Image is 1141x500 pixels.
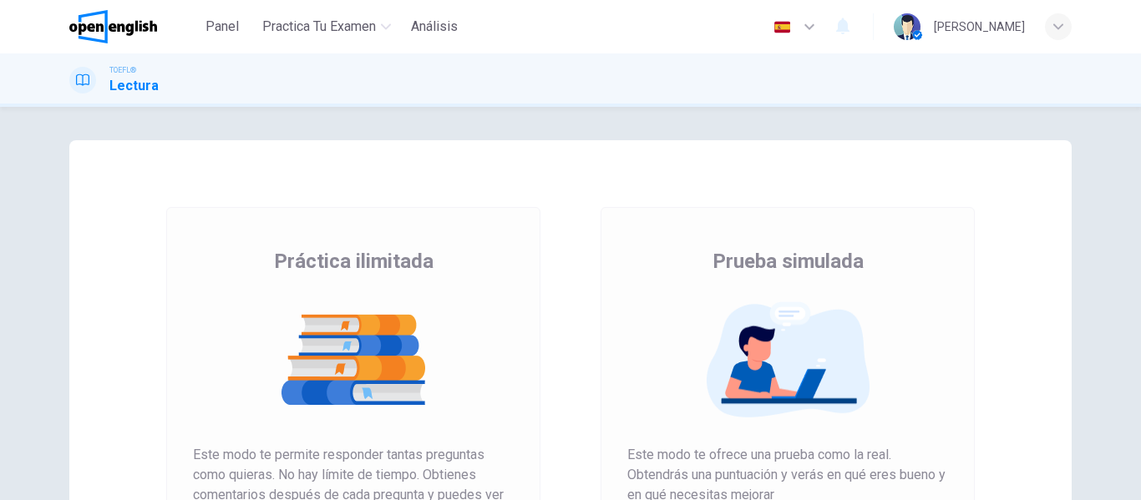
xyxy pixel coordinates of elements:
[205,17,239,37] span: Panel
[69,10,157,43] img: OpenEnglish logo
[712,248,864,275] span: Prueba simulada
[274,248,434,275] span: Práctica ilimitada
[894,13,920,40] img: Profile picture
[109,76,159,96] h1: Lectura
[256,12,398,42] button: Practica tu examen
[262,17,376,37] span: Practica tu examen
[772,21,793,33] img: es
[934,17,1025,37] div: [PERSON_NAME]
[109,64,136,76] span: TOEFL®
[411,17,458,37] span: Análisis
[195,12,249,42] button: Panel
[69,10,195,43] a: OpenEnglish logo
[404,12,464,42] button: Análisis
